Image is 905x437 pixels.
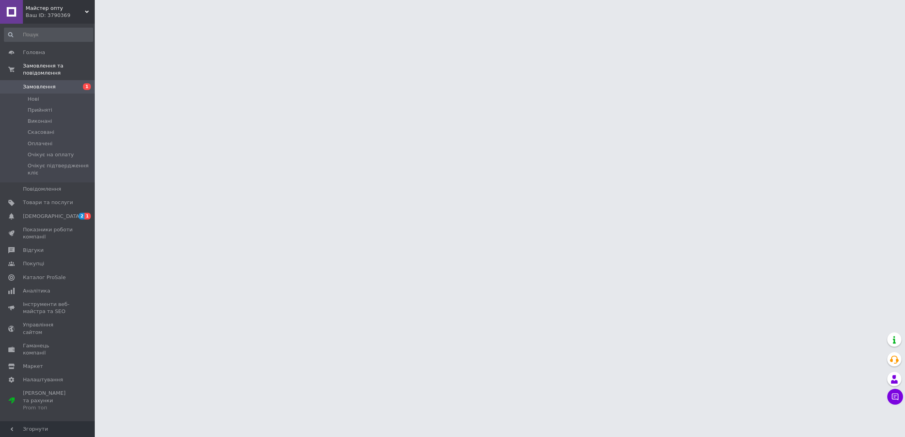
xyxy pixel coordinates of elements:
[23,226,73,240] span: Показники роботи компанії
[4,28,93,42] input: Пошук
[28,96,39,103] span: Нові
[23,376,63,383] span: Налаштування
[84,213,91,219] span: 1
[28,129,54,136] span: Скасовані
[28,118,52,125] span: Виконані
[23,274,66,281] span: Каталог ProSale
[23,260,44,267] span: Покупці
[23,363,43,370] span: Маркет
[23,247,43,254] span: Відгуки
[28,151,74,158] span: Очікує на оплату
[28,140,53,147] span: Оплачені
[28,107,52,114] span: Прийняті
[23,199,73,206] span: Товари та послуги
[23,62,95,77] span: Замовлення та повідомлення
[79,213,85,219] span: 2
[26,5,85,12] span: Майстер опту
[23,390,73,411] span: [PERSON_NAME] та рахунки
[28,162,92,176] span: Очікує підтвердження кліє
[23,321,73,336] span: Управління сайтом
[23,301,73,315] span: Інструменти веб-майстра та SEO
[23,404,73,411] div: Prom топ
[26,12,95,19] div: Ваш ID: 3790369
[23,49,45,56] span: Головна
[83,83,91,90] span: 1
[23,213,81,220] span: [DEMOGRAPHIC_DATA]
[23,287,50,294] span: Аналітика
[23,186,61,193] span: Повідомлення
[23,342,73,356] span: Гаманець компанії
[23,83,56,90] span: Замовлення
[887,389,903,405] button: Чат з покупцем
